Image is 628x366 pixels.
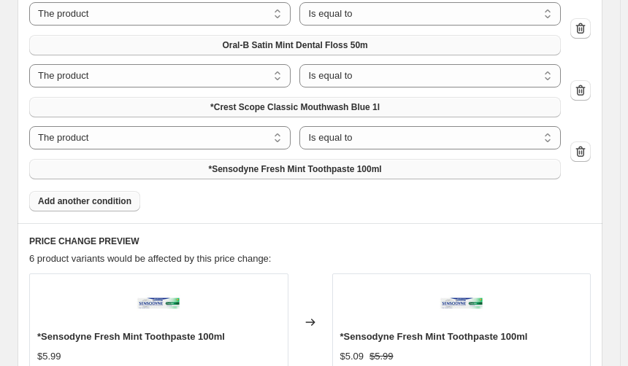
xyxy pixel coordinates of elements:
[440,281,483,325] img: freshmint100_80x.jpg
[29,35,561,55] button: Oral-B Satin Mint Dental Floss 50m
[222,39,367,51] span: Oral-B Satin Mint Dental Floss 50m
[29,253,271,264] span: 6 product variants would be affected by this price change:
[37,349,61,364] div: $5.99
[210,101,380,113] span: *Crest Scope Classic Mouthwash Blue 1l
[340,331,528,342] span: *Sensodyne Fresh Mint Toothpaste 100ml
[29,235,591,247] h6: PRICE CHANGE PREVIEW
[29,191,140,211] button: Add another condition
[38,195,131,207] span: Add another condition
[137,281,180,325] img: freshmint100_80x.jpg
[369,349,394,364] strike: $5.99
[340,349,364,364] div: $5.09
[37,331,225,342] span: *Sensodyne Fresh Mint Toothpaste 100ml
[29,97,561,117] button: *Crest Scope Classic Mouthwash Blue 1l
[29,159,561,179] button: *Sensodyne Fresh Mint Toothpaste 100ml
[209,163,382,175] span: *Sensodyne Fresh Mint Toothpaste 100ml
